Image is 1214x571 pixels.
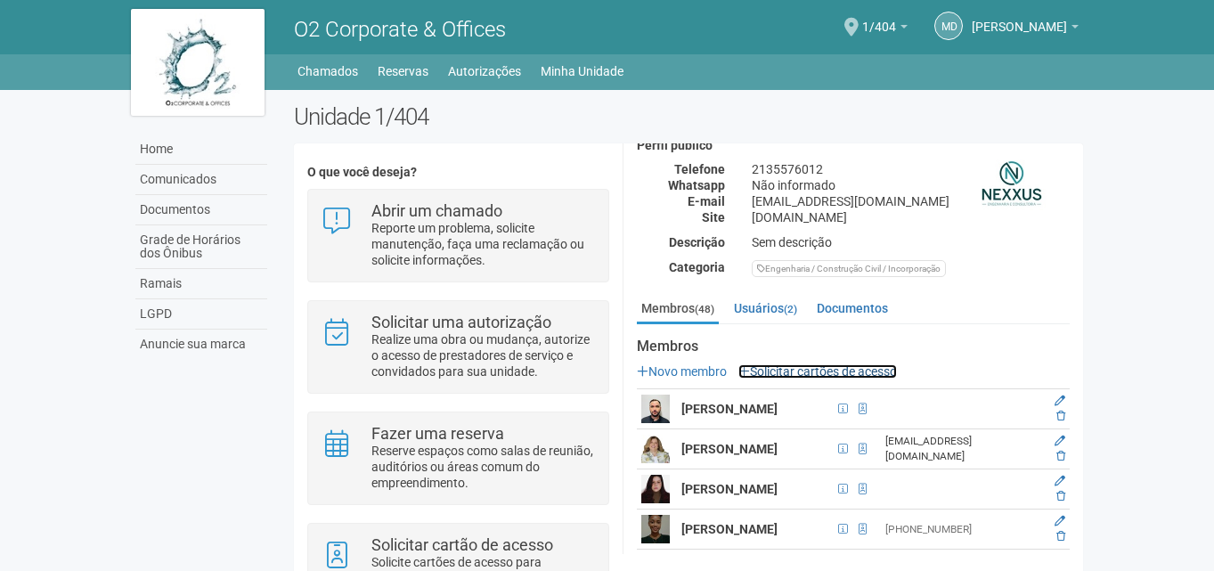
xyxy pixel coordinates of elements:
strong: E-mail [688,194,725,208]
div: [EMAIL_ADDRESS][DOMAIN_NAME] [885,434,1041,464]
img: user.png [641,515,670,543]
h2: Unidade 1/404 [294,103,1084,130]
img: user.png [641,475,670,503]
a: Novo membro [637,364,727,379]
a: Membros(48) [637,295,719,324]
div: Não informado [738,177,1083,193]
div: [PHONE_NUMBER] [885,522,1041,537]
div: Sem descrição [738,234,1083,250]
div: 2135576012 [738,161,1083,177]
small: (2) [784,303,797,315]
strong: Whatsapp [668,178,725,192]
strong: Abrir um chamado [371,201,502,220]
span: 1/404 [862,3,896,34]
img: user.png [641,435,670,463]
a: Solicitar uma autorização Realize uma obra ou mudança, autorize o acesso de prestadores de serviç... [322,314,595,379]
a: Abrir um chamado Reporte um problema, solicite manutenção, faça uma reclamação ou solicite inform... [322,203,595,268]
a: LGPD [135,299,267,330]
div: [EMAIL_ADDRESS][DOMAIN_NAME] [738,193,1083,209]
strong: [PERSON_NAME] [681,482,778,496]
a: Usuários(2) [729,295,802,322]
p: Reporte um problema, solicite manutenção, faça uma reclamação ou solicite informações. [371,220,595,268]
a: Solicitar cartões de acesso [738,364,897,379]
strong: [PERSON_NAME] [681,442,778,456]
strong: Fazer uma reserva [371,424,504,443]
img: logo.jpg [131,9,265,116]
a: Excluir membro [1056,490,1065,502]
img: user.png [641,395,670,423]
strong: Solicitar cartão de acesso [371,535,553,554]
a: Grade de Horários dos Ônibus [135,225,267,269]
strong: [PERSON_NAME] [681,402,778,416]
small: (48) [695,303,714,315]
h4: Perfil público [637,139,1070,152]
a: Fazer uma reserva Reserve espaços como salas de reunião, auditórios ou áreas comum do empreendime... [322,426,595,491]
a: Comunicados [135,165,267,195]
a: Md [934,12,963,40]
strong: Categoria [669,260,725,274]
a: Editar membro [1055,435,1065,447]
a: Home [135,135,267,165]
p: Realize uma obra ou mudança, autorize o acesso de prestadores de serviço e convidados para sua un... [371,331,595,379]
p: Reserve espaços como salas de reunião, auditórios ou áreas comum do empreendimento. [371,443,595,491]
strong: Site [702,210,725,224]
strong: Membros [637,339,1070,355]
a: Documentos [812,295,892,322]
div: Engenharia / Construção Civil / Incorporação [752,260,946,277]
strong: [PERSON_NAME] [681,522,778,536]
strong: Telefone [674,162,725,176]
a: Anuncie sua marca [135,330,267,359]
strong: Descrição [669,235,725,249]
a: Editar membro [1055,475,1065,487]
a: Excluir membro [1056,410,1065,422]
a: Chamados [297,59,358,84]
a: Documentos [135,195,267,225]
span: Michele de Carvalho [972,3,1067,34]
a: Excluir membro [1056,450,1065,462]
a: Reservas [378,59,428,84]
a: [PERSON_NAME] [972,22,1079,37]
strong: Solicitar uma autorização [371,313,551,331]
div: [DOMAIN_NAME] [738,209,1083,225]
span: O2 Corporate & Offices [294,17,506,42]
a: Autorizações [448,59,521,84]
a: Editar membro [1055,515,1065,527]
a: Excluir membro [1056,530,1065,542]
a: Editar membro [1055,395,1065,407]
a: Ramais [135,269,267,299]
a: Minha Unidade [541,59,623,84]
a: 1/404 [862,22,908,37]
h4: O que você deseja? [307,166,609,179]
